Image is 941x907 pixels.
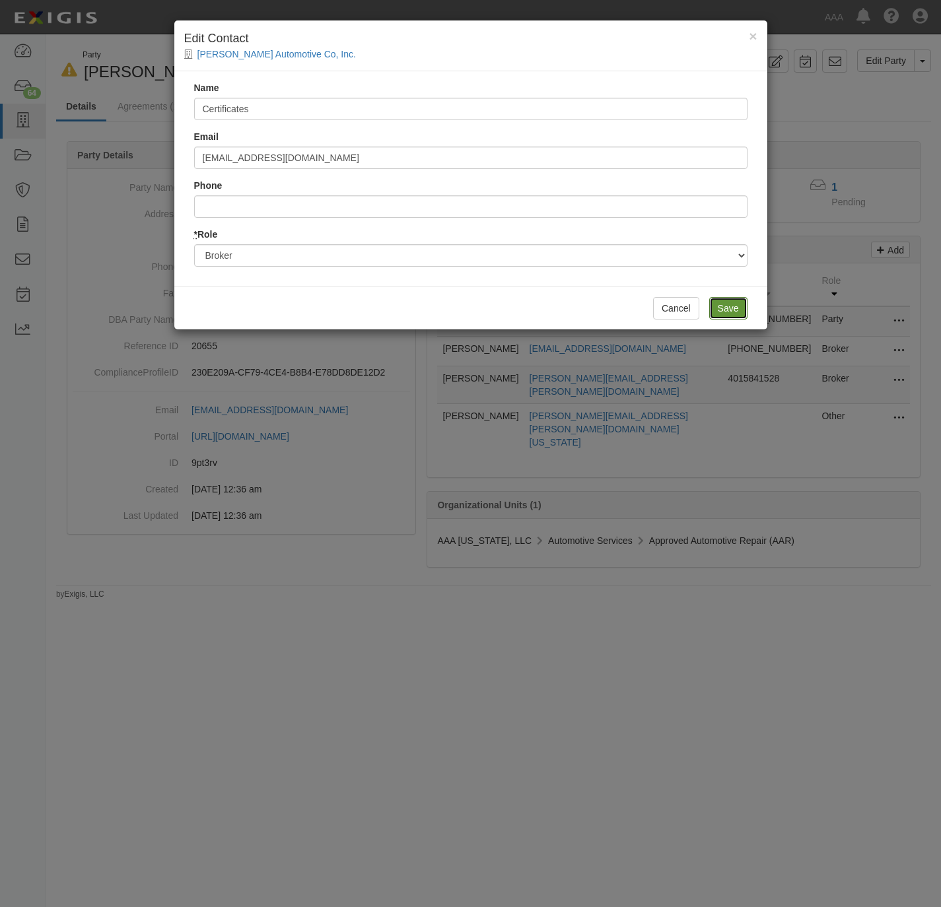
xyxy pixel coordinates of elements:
[194,179,223,192] label: Phone
[653,297,699,319] button: Cancel
[749,28,757,44] span: ×
[197,49,356,59] a: [PERSON_NAME] Automotive Co, Inc.
[194,130,219,143] label: Email
[194,228,218,241] label: Role
[194,81,219,94] label: Name
[184,30,757,48] h4: Edit Contact
[709,297,748,319] input: Save
[749,29,757,43] button: Close
[194,229,197,240] abbr: required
